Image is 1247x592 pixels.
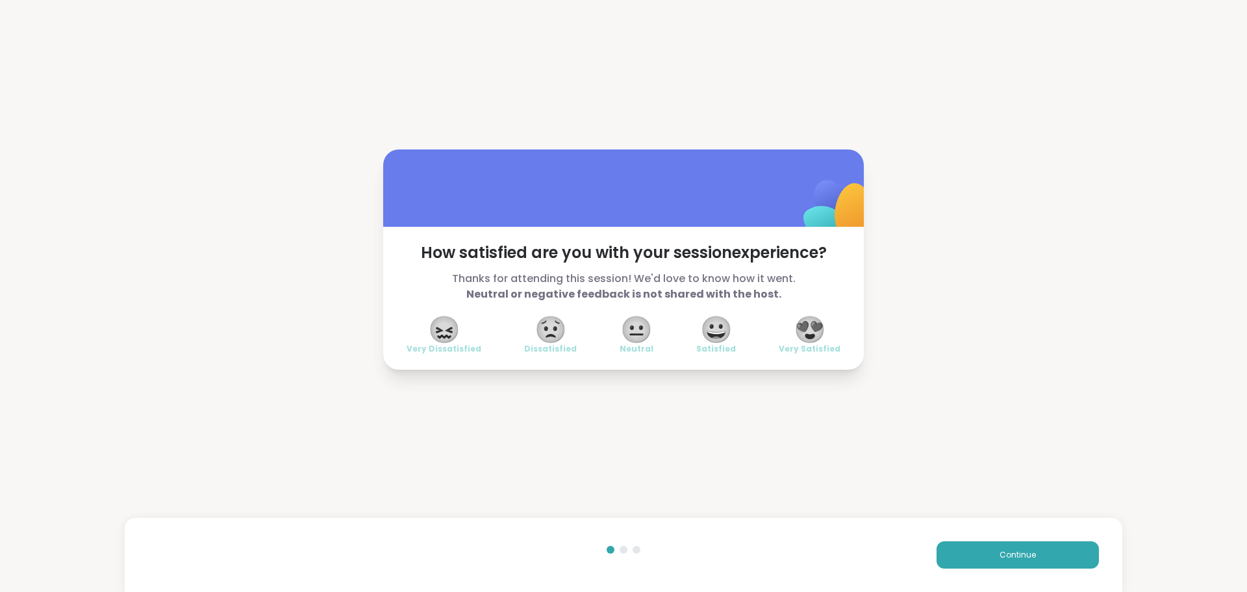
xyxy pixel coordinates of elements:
[466,287,781,302] b: Neutral or negative feedback is not shared with the host.
[794,318,826,341] span: 😍
[696,344,736,354] span: Satisfied
[1000,549,1036,561] span: Continue
[407,242,840,263] span: How satisfied are you with your session experience?
[700,318,733,341] span: 😀
[407,344,481,354] span: Very Dissatisfied
[407,271,840,302] span: Thanks for attending this session! We'd love to know how it went.
[524,344,577,354] span: Dissatisfied
[779,344,840,354] span: Very Satisfied
[773,146,902,276] img: ShareWell Logomark
[428,318,460,341] span: 😖
[620,318,653,341] span: 😐
[620,344,653,354] span: Neutral
[535,318,567,341] span: 😟
[937,541,1099,569] button: Continue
